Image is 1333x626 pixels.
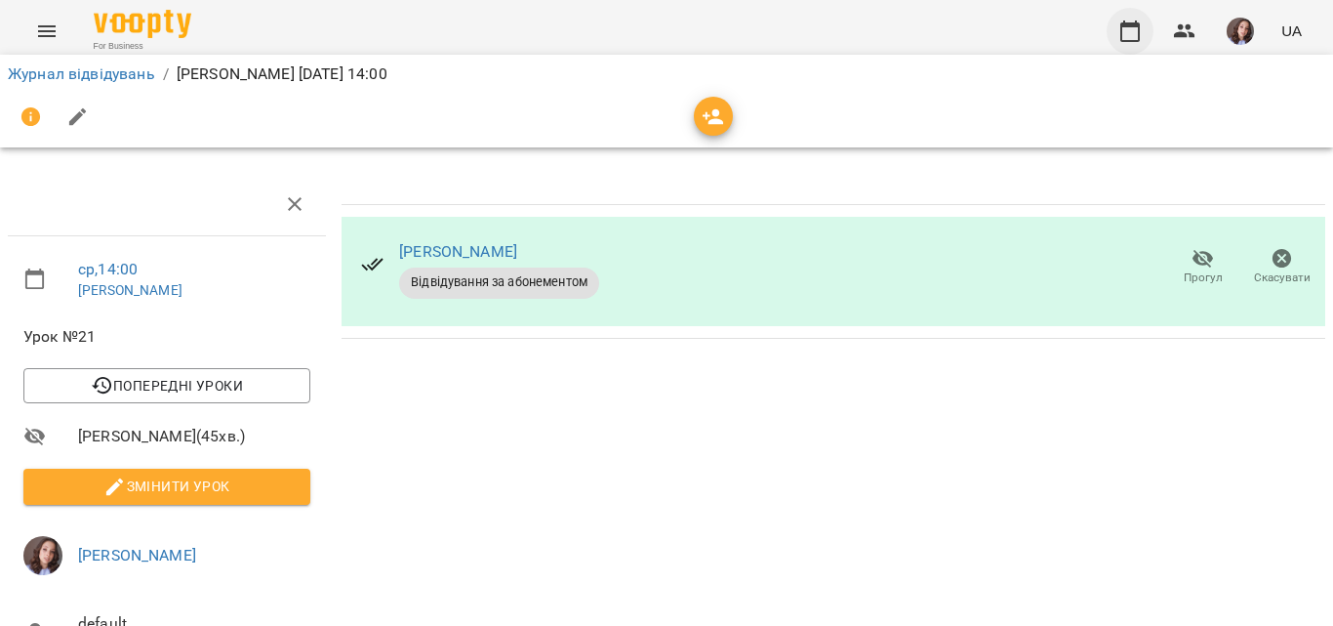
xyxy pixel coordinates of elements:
[78,282,182,298] a: [PERSON_NAME]
[23,8,70,55] button: Menu
[39,475,295,498] span: Змінити урок
[399,273,599,291] span: Відвідування за абонементом
[1273,13,1310,49] button: UA
[39,374,295,397] span: Попередні уроки
[23,469,310,504] button: Змінити урок
[163,63,169,86] li: /
[94,10,191,38] img: Voopty Logo
[23,368,310,403] button: Попередні уроки
[94,40,191,53] span: For Business
[8,64,155,83] a: Журнал відвідувань
[1254,270,1311,286] span: Скасувати
[1163,240,1242,295] button: Прогул
[399,242,517,261] a: [PERSON_NAME]
[1227,18,1254,45] img: 8e6d9769290247367f0f90eeedd3a5ee.jpg
[78,546,196,564] a: [PERSON_NAME]
[1242,240,1321,295] button: Скасувати
[78,260,138,278] a: ср , 14:00
[1184,270,1223,286] span: Прогул
[1281,21,1302,41] span: UA
[23,325,310,349] span: Урок №21
[8,63,1325,86] nav: breadcrumb
[78,425,310,448] span: [PERSON_NAME] ( 45 хв. )
[177,63,387,86] p: [PERSON_NAME] [DATE] 14:00
[23,536,62,575] img: 8e6d9769290247367f0f90eeedd3a5ee.jpg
